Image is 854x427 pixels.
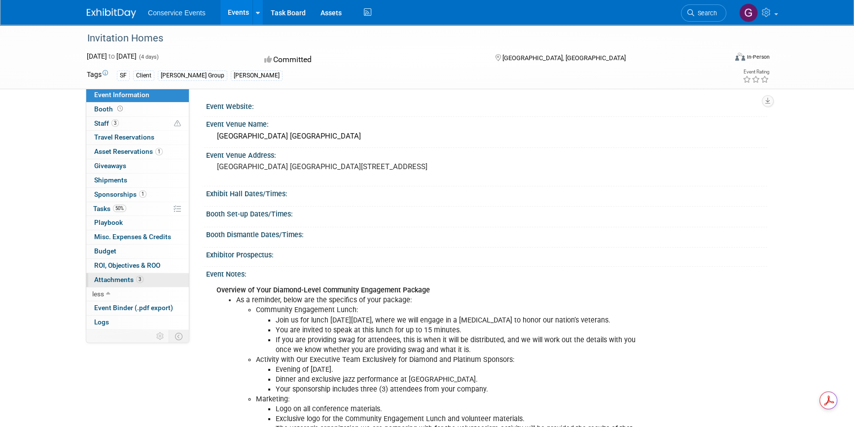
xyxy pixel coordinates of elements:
div: In-Person [747,53,770,61]
div: Exhibit Hall Dates/Times: [206,186,767,199]
div: Event Venue Address: [206,148,767,160]
span: 50% [113,205,126,212]
a: Event Binder (.pdf export) [86,301,189,315]
a: Staff3 [86,117,189,131]
td: Toggle Event Tabs [169,330,189,343]
div: Client [133,71,154,81]
a: Logs [86,316,189,329]
img: Format-Inperson.png [735,53,745,61]
div: Event Notes: [206,267,767,279]
span: Event Information [94,91,149,99]
span: Search [694,9,717,17]
div: Event Venue Name: [206,117,767,129]
div: SF [117,71,130,81]
div: Booth Set-up Dates/Times: [206,207,767,219]
span: Playbook [94,218,123,226]
span: [GEOGRAPHIC_DATA], [GEOGRAPHIC_DATA] [502,54,625,62]
td: Personalize Event Tab Strip [152,330,169,343]
span: Attachments [94,276,143,284]
span: Asset Reservations [94,147,163,155]
a: Asset Reservations1 [86,145,189,159]
a: Tasks50% [86,202,189,216]
li: Community Engagement Lunch: [256,305,652,315]
span: ROI, Objectives & ROO [94,261,160,269]
div: Committed [261,51,479,69]
a: Travel Reservations [86,131,189,144]
div: [PERSON_NAME] [231,71,283,81]
li: If you are providing swag for attendees, this is when it will be distributed, and we will work ou... [276,335,652,355]
span: 3 [136,276,143,283]
li: Marketing: [256,394,652,404]
span: Booth [94,105,125,113]
img: Gayle Reese [739,3,758,22]
span: Booth not reserved yet [115,105,125,112]
span: Staff [94,119,119,127]
td: Tags [87,70,108,81]
img: ExhibitDay [87,8,136,18]
li: Your sponsorship includes three (3) attendees from your company. [276,385,652,394]
span: Budget [94,247,116,255]
a: Budget [86,245,189,258]
li: Join us for lunch [DATE][DATE], where we will engage in a [MEDICAL_DATA] to honor our nation’s ve... [276,316,652,325]
a: Attachments3 [86,273,189,287]
pre: [GEOGRAPHIC_DATA] [GEOGRAPHIC_DATA][STREET_ADDRESS] [217,162,429,171]
li: Exclusive logo for the Community Engagement Lunch and volunteer materials. [276,414,652,424]
span: 1 [155,148,163,155]
a: less [86,287,189,301]
span: 3 [111,119,119,127]
div: Exhibitor Prospectus: [206,248,767,260]
span: Event Binder (.pdf export) [94,304,173,312]
li: Activity with Our Executive Team Exclusively for Diamond and Platinum Sponsors: [256,355,652,365]
b: Overview of Your Diamond-Level Community Engagement Package [216,286,430,294]
li: Evening of [DATE]. [276,365,652,375]
div: Event Format [668,51,770,66]
a: Search [681,4,726,22]
li: You are invited to speak at this lunch for up to 15 minutes. [276,325,652,335]
div: [PERSON_NAME] Group [158,71,227,81]
li: As a reminder, below are the specifics of your package: [236,295,652,305]
span: 1 [139,190,146,198]
li: Logo on all conference materials. [276,404,652,414]
div: Event Rating [743,70,769,74]
span: Misc. Expenses & Credits [94,233,171,241]
a: Giveaways [86,159,189,173]
div: Booth Dismantle Dates/Times: [206,227,767,240]
a: ROI, Objectives & ROO [86,259,189,273]
a: Playbook [86,216,189,230]
a: Shipments [86,174,189,187]
div: Invitation Homes [84,30,712,47]
div: [GEOGRAPHIC_DATA] [GEOGRAPHIC_DATA] [213,129,760,144]
a: Event Information [86,88,189,102]
a: Misc. Expenses & Credits [86,230,189,244]
li: Dinner and exclusive jazz performance at [GEOGRAPHIC_DATA]. [276,375,652,385]
span: Conservice Events [148,9,206,17]
div: Event Website: [206,99,767,111]
span: Giveaways [94,162,126,170]
span: Tasks [93,205,126,213]
span: [DATE] [DATE] [87,52,137,60]
span: Shipments [94,176,127,184]
a: Booth [86,103,189,116]
span: Potential Scheduling Conflict -- at least one attendee is tagged in another overlapping event. [174,119,181,128]
span: (4 days) [138,54,159,60]
span: Travel Reservations [94,133,154,141]
span: Sponsorships [94,190,146,198]
span: to [107,52,116,60]
a: Sponsorships1 [86,188,189,202]
span: Logs [94,318,109,326]
span: less [92,290,104,298]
